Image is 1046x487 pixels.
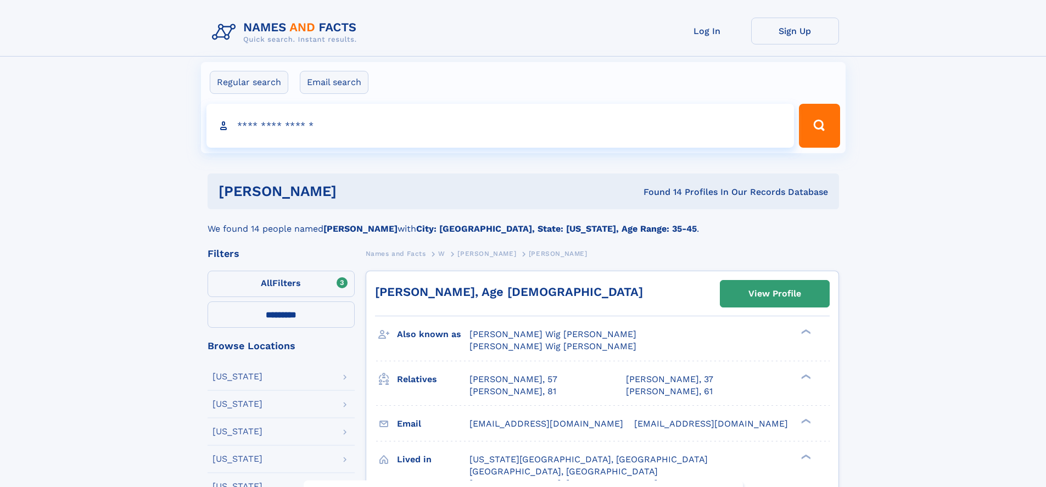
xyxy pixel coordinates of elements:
[212,427,262,436] div: [US_STATE]
[416,223,697,234] b: City: [GEOGRAPHIC_DATA], State: [US_STATE], Age Range: 35-45
[375,285,643,299] a: [PERSON_NAME], Age [DEMOGRAPHIC_DATA]
[397,450,469,469] h3: Lived in
[798,328,812,335] div: ❯
[208,18,366,47] img: Logo Names and Facts
[457,250,516,258] span: [PERSON_NAME]
[626,373,713,385] a: [PERSON_NAME], 37
[469,341,636,351] span: [PERSON_NAME] Wig [PERSON_NAME]
[751,18,839,44] a: Sign Up
[219,184,490,198] h1: [PERSON_NAME]
[798,417,812,424] div: ❯
[212,372,262,381] div: [US_STATE]
[261,278,272,288] span: All
[208,341,355,351] div: Browse Locations
[206,104,795,148] input: search input
[469,385,556,398] a: [PERSON_NAME], 81
[300,71,368,94] label: Email search
[626,385,713,398] a: [PERSON_NAME], 61
[469,418,623,429] span: [EMAIL_ADDRESS][DOMAIN_NAME]
[397,325,469,344] h3: Also known as
[799,104,840,148] button: Search Button
[438,250,445,258] span: W
[469,329,636,339] span: [PERSON_NAME] Wig [PERSON_NAME]
[469,454,708,464] span: [US_STATE][GEOGRAPHIC_DATA], [GEOGRAPHIC_DATA]
[210,71,288,94] label: Regular search
[529,250,588,258] span: [PERSON_NAME]
[208,271,355,297] label: Filters
[469,373,557,385] a: [PERSON_NAME], 57
[212,455,262,463] div: [US_STATE]
[748,281,801,306] div: View Profile
[457,247,516,260] a: [PERSON_NAME]
[323,223,398,234] b: [PERSON_NAME]
[212,400,262,408] div: [US_STATE]
[469,466,658,477] span: [GEOGRAPHIC_DATA], [GEOGRAPHIC_DATA]
[798,373,812,380] div: ❯
[208,249,355,259] div: Filters
[490,186,828,198] div: Found 14 Profiles In Our Records Database
[438,247,445,260] a: W
[720,281,829,307] a: View Profile
[397,370,469,389] h3: Relatives
[366,247,426,260] a: Names and Facts
[208,209,839,236] div: We found 14 people named with .
[663,18,751,44] a: Log In
[798,453,812,460] div: ❯
[397,415,469,433] h3: Email
[634,418,788,429] span: [EMAIL_ADDRESS][DOMAIN_NAME]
